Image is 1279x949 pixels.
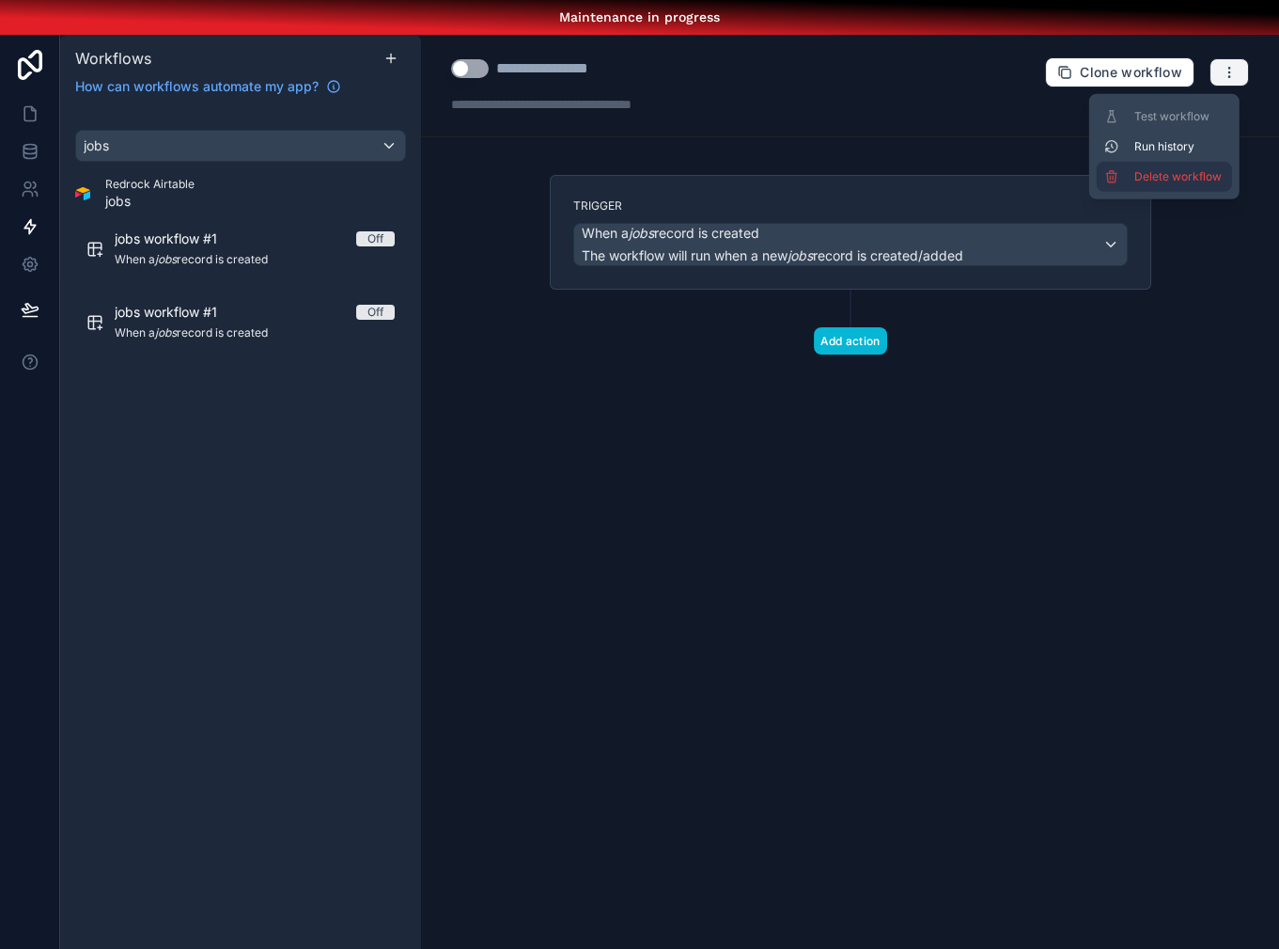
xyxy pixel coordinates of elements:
[788,247,813,263] em: jobs
[75,186,90,201] img: Airtable Logo
[1134,139,1224,154] span: Run history
[1097,102,1232,132] button: Test workflow
[1134,109,1224,124] span: Test workflow
[68,77,349,96] a: How can workflows automate my app?
[367,305,383,320] div: Off
[1097,132,1232,162] button: Run history
[1134,169,1224,184] span: Delete workflow
[75,218,406,280] a: jobs workflow #1OffWhen ajobsrecord is created
[75,49,151,68] span: Workflows
[582,247,963,263] span: The workflow will run when a new record is created/added
[573,198,1128,214] label: Trigger
[1080,64,1182,81] span: Clone workflow
[115,303,240,322] span: jobs workflow #1
[75,292,406,354] a: jobs workflow #1OffWhen ajobsrecord is created
[115,252,395,267] span: When a record is created
[115,229,240,248] span: jobs workflow #1
[155,325,177,340] em: jobs
[814,327,887,355] button: Add action
[629,225,654,241] em: jobs
[105,177,195,192] span: Redrock Airtable
[84,136,109,155] span: jobs
[105,192,195,211] span: jobs
[115,325,395,340] span: When a record is created
[75,77,319,96] span: How can workflows automate my app?
[75,130,406,162] button: jobs
[1097,162,1232,192] button: Delete workflow
[573,223,1128,266] button: When ajobsrecord is createdThe workflow will run when a newjobsrecord is created/added
[1045,57,1194,87] button: Clone workflow
[582,224,759,243] span: When a record is created
[155,252,177,266] em: jobs
[367,231,383,246] div: Off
